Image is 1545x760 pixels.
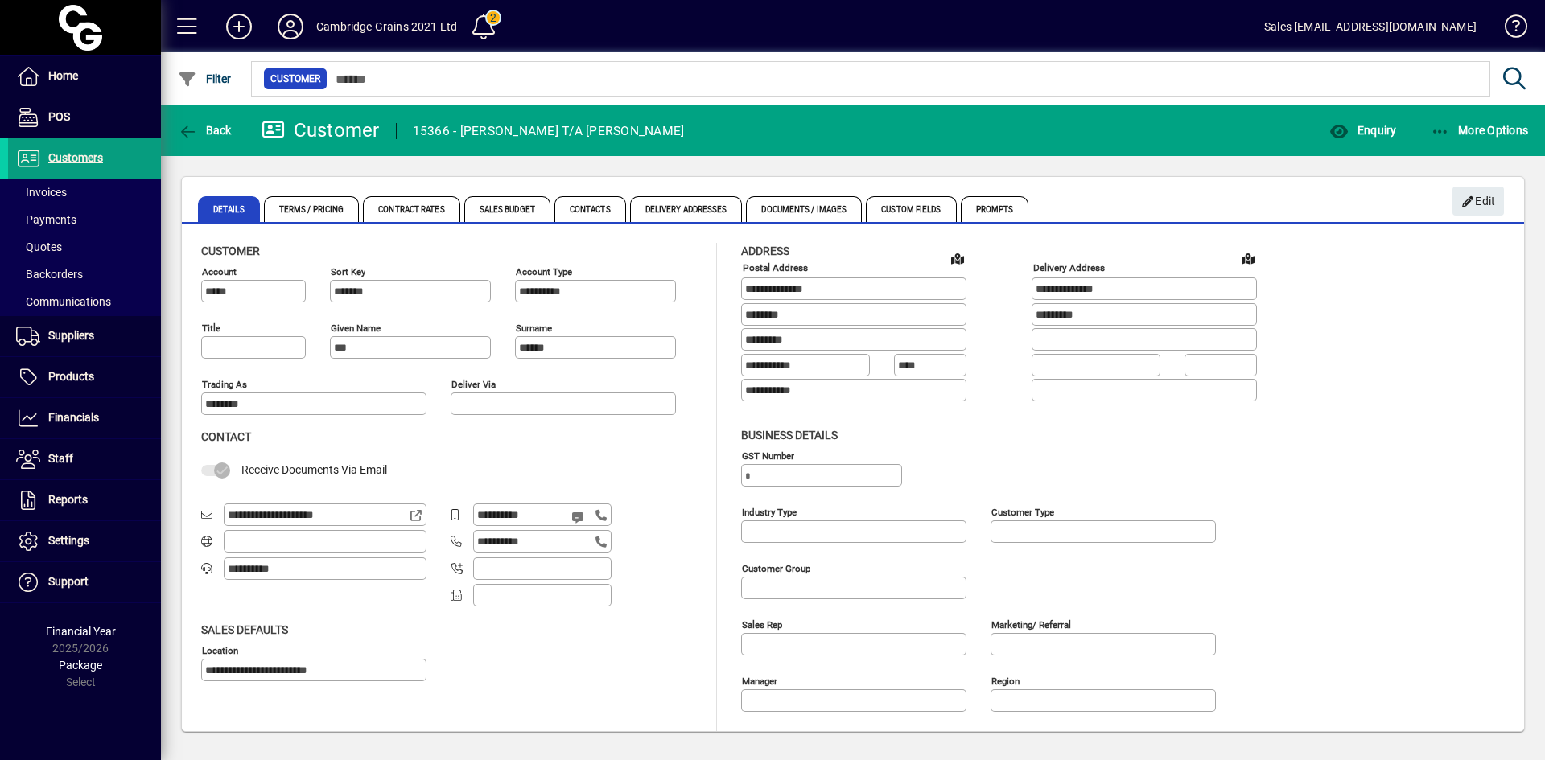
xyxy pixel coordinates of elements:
[1329,124,1396,137] span: Enquiry
[464,196,550,222] span: Sales Budget
[1264,14,1477,39] div: Sales [EMAIL_ADDRESS][DOMAIN_NAME]
[630,196,743,222] span: Delivery Addresses
[560,498,599,536] button: Send SMS
[48,110,70,123] span: POS
[742,618,782,630] mat-label: Sales rep
[8,316,161,356] a: Suppliers
[8,439,161,479] a: Staff
[1493,3,1525,55] a: Knowledge Base
[8,233,161,261] a: Quotes
[8,480,161,520] a: Reports
[265,12,316,41] button: Profile
[270,71,320,87] span: Customer
[1427,116,1533,145] button: More Options
[1235,245,1261,271] a: View on map
[201,623,288,636] span: Sales defaults
[198,196,260,222] span: Details
[8,97,161,138] a: POS
[48,493,88,506] span: Reports
[451,379,496,390] mat-label: Deliver via
[961,196,1029,222] span: Prompts
[8,206,161,233] a: Payments
[8,562,161,602] a: Support
[331,322,381,334] mat-label: Given name
[1431,124,1529,137] span: More Options
[991,675,1020,686] mat-label: Region
[516,322,552,334] mat-label: Surname
[8,179,161,206] a: Invoices
[201,244,260,257] span: Customer
[8,261,161,288] a: Backorders
[48,329,94,342] span: Suppliers
[991,618,1071,630] mat-label: Marketing/ Referral
[742,450,794,461] mat-label: GST Number
[48,411,99,424] span: Financials
[554,196,626,222] span: Contacts
[866,196,956,222] span: Custom Fields
[48,452,73,465] span: Staff
[202,644,238,655] mat-label: Location
[8,56,161,97] a: Home
[178,72,232,85] span: Filter
[241,463,387,476] span: Receive Documents Via Email
[202,322,220,334] mat-label: Title
[202,266,237,277] mat-label: Account
[741,244,789,257] span: Address
[202,379,247,390] mat-label: Trading as
[742,506,797,517] mat-label: Industry type
[48,370,94,383] span: Products
[741,429,838,442] span: Business details
[174,116,236,145] button: Back
[363,196,459,222] span: Contract Rates
[1452,187,1504,216] button: Edit
[331,266,365,277] mat-label: Sort key
[16,186,67,199] span: Invoices
[16,268,83,281] span: Backorders
[201,430,251,443] span: Contact
[8,288,161,315] a: Communications
[1461,188,1496,215] span: Edit
[174,64,236,93] button: Filter
[8,357,161,397] a: Products
[213,12,265,41] button: Add
[48,151,103,164] span: Customers
[48,534,89,547] span: Settings
[8,521,161,561] a: Settings
[48,69,78,82] span: Home
[59,659,102,672] span: Package
[316,14,457,39] div: Cambridge Grains 2021 Ltd
[178,124,232,137] span: Back
[262,117,380,143] div: Customer
[516,266,572,277] mat-label: Account Type
[16,240,62,253] span: Quotes
[264,196,360,222] span: Terms / Pricing
[742,562,810,573] mat-label: Customer group
[48,575,89,588] span: Support
[413,118,685,144] div: 15366 - [PERSON_NAME] T/A [PERSON_NAME]
[742,675,777,686] mat-label: Manager
[161,116,249,145] app-page-header-button: Back
[1325,116,1400,145] button: Enquiry
[46,625,116,638] span: Financial Year
[945,245,970,271] a: View on map
[16,213,76,226] span: Payments
[991,506,1054,517] mat-label: Customer type
[8,398,161,438] a: Financials
[16,295,111,308] span: Communications
[746,196,862,222] span: Documents / Images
